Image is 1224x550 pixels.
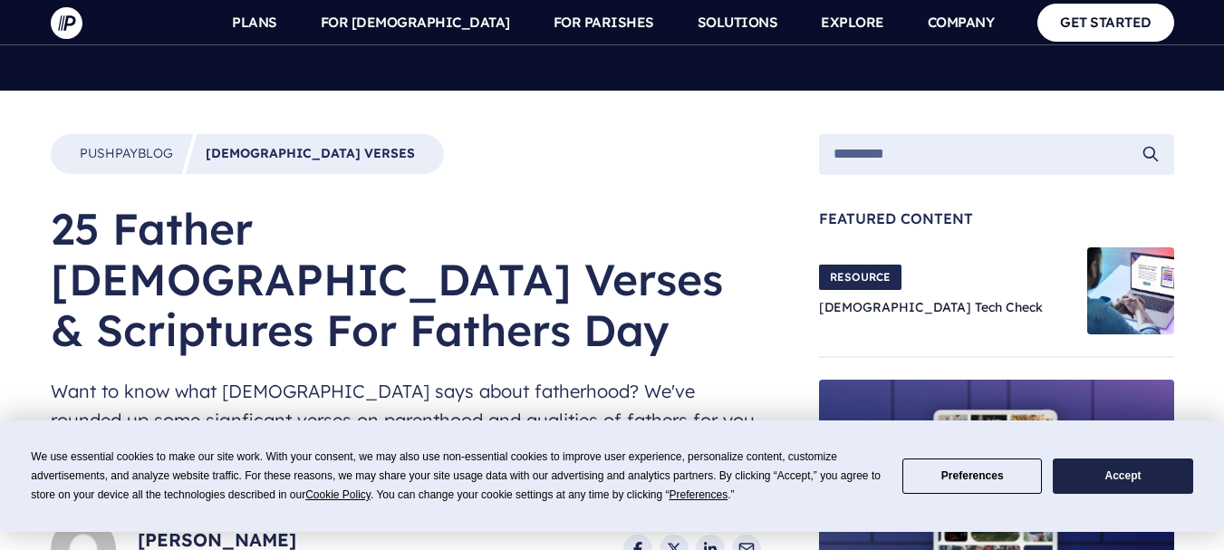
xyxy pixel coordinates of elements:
img: Church Tech Check Blog Hero Image [1087,247,1174,334]
a: PushpayBlog [80,145,173,163]
a: [DEMOGRAPHIC_DATA] Verses [206,145,415,163]
span: Cookie Policy [305,488,371,501]
span: RESOURCE [819,265,901,290]
h1: 25 Father [DEMOGRAPHIC_DATA] Verses & Scriptures For Fathers Day [51,203,761,355]
button: Preferences [902,458,1042,494]
span: Featured Content [819,211,1174,226]
a: GET STARTED [1037,4,1174,41]
a: [DEMOGRAPHIC_DATA] Tech Check [819,299,1043,315]
span: Pushpay [80,145,138,161]
span: Preferences [670,488,728,501]
span: Want to know what [DEMOGRAPHIC_DATA] says about fatherhood? We've rounded up some signficant vers... [51,377,761,464]
button: Accept [1053,458,1192,494]
div: We use essential cookies to make our site work. With your consent, we may also use non-essential ... [31,448,881,505]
